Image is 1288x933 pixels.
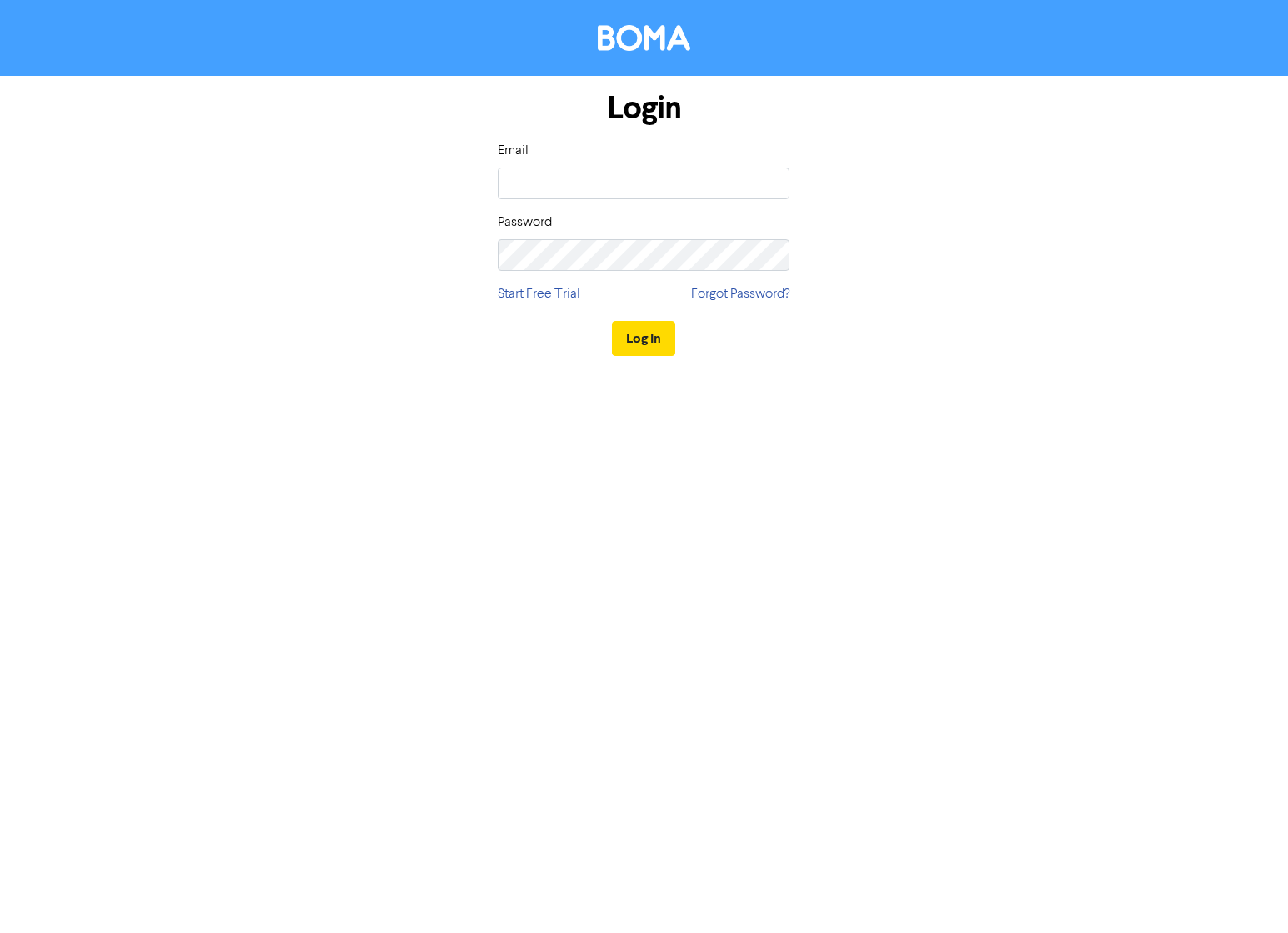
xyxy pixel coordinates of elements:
a: Start Free Trial [498,284,580,304]
a: Forgot Password? [691,284,789,304]
h1: Login [498,89,789,128]
label: Email [498,141,529,161]
label: Password [498,213,552,233]
button: Log In [612,321,675,356]
img: BOMA Logo [598,25,690,51]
